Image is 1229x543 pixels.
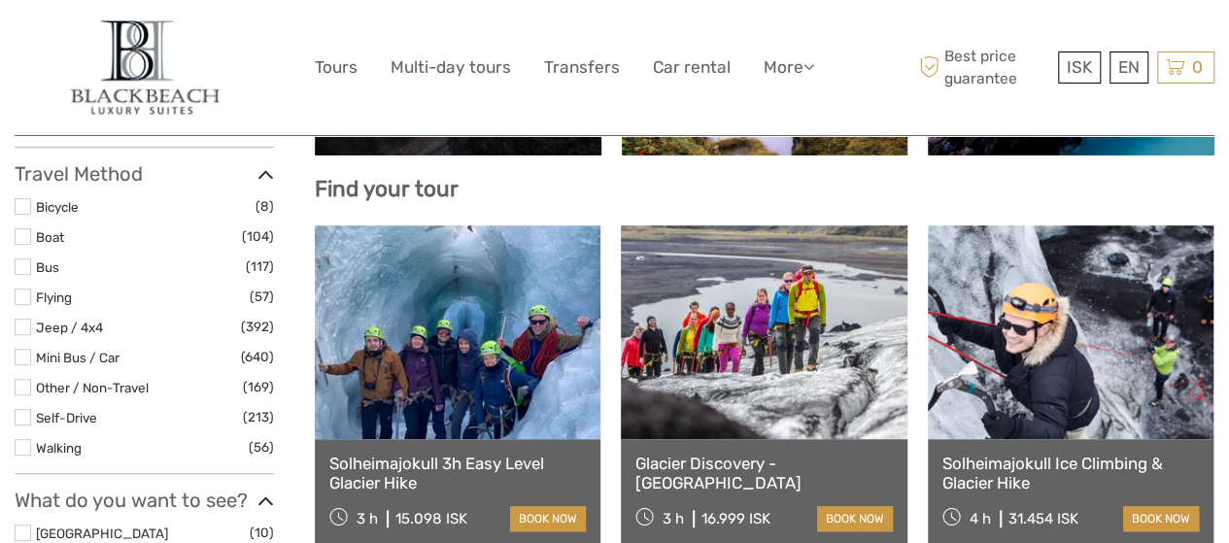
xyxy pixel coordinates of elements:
[1008,510,1078,527] div: 31.454 ISK
[15,489,274,512] h3: What do you want to see?
[36,199,79,215] a: Bicycle
[510,506,586,531] a: book now
[250,286,274,308] span: (57)
[663,510,684,527] span: 3 h
[544,53,620,82] a: Transfers
[36,320,103,335] a: Jeep / 4x4
[701,510,770,527] div: 16.999 ISK
[635,454,892,493] a: Glacier Discovery - [GEOGRAPHIC_DATA]
[242,225,274,248] span: (104)
[60,15,228,120] img: 821-d0172702-669c-46bc-8e7c-1716aae4eeb1_logo_big.jpg
[395,510,467,527] div: 15.098 ISK
[315,176,459,202] b: Find your tour
[1110,51,1148,84] div: EN
[817,506,893,531] a: book now
[391,53,511,82] a: Multi-day tours
[36,229,64,245] a: Boat
[357,510,378,527] span: 3 h
[1189,57,1206,77] span: 0
[36,410,97,425] a: Self-Drive
[241,346,274,368] span: (640)
[243,376,274,398] span: (169)
[223,30,247,53] button: Open LiveChat chat widget
[36,526,168,541] a: [GEOGRAPHIC_DATA]
[27,34,220,50] p: We're away right now. Please check back later!
[914,46,1053,88] span: Best price guarantee
[249,436,274,458] span: (56)
[36,259,59,275] a: Bus
[36,440,82,456] a: Walking
[256,195,274,218] span: (8)
[36,380,149,395] a: Other / Non-Travel
[315,53,358,82] a: Tours
[36,350,119,365] a: Mini Bus / Car
[241,316,274,338] span: (392)
[329,454,586,493] a: Solheimajokull 3h Easy Level Glacier Hike
[653,53,731,82] a: Car rental
[15,162,274,186] h3: Travel Method
[243,406,274,428] span: (213)
[246,255,274,278] span: (117)
[970,510,991,527] span: 4 h
[764,53,814,82] a: More
[942,454,1199,493] a: Solheimajokull Ice Climbing & Glacier Hike
[1123,506,1199,531] a: book now
[1067,57,1092,77] span: ISK
[36,289,72,305] a: Flying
